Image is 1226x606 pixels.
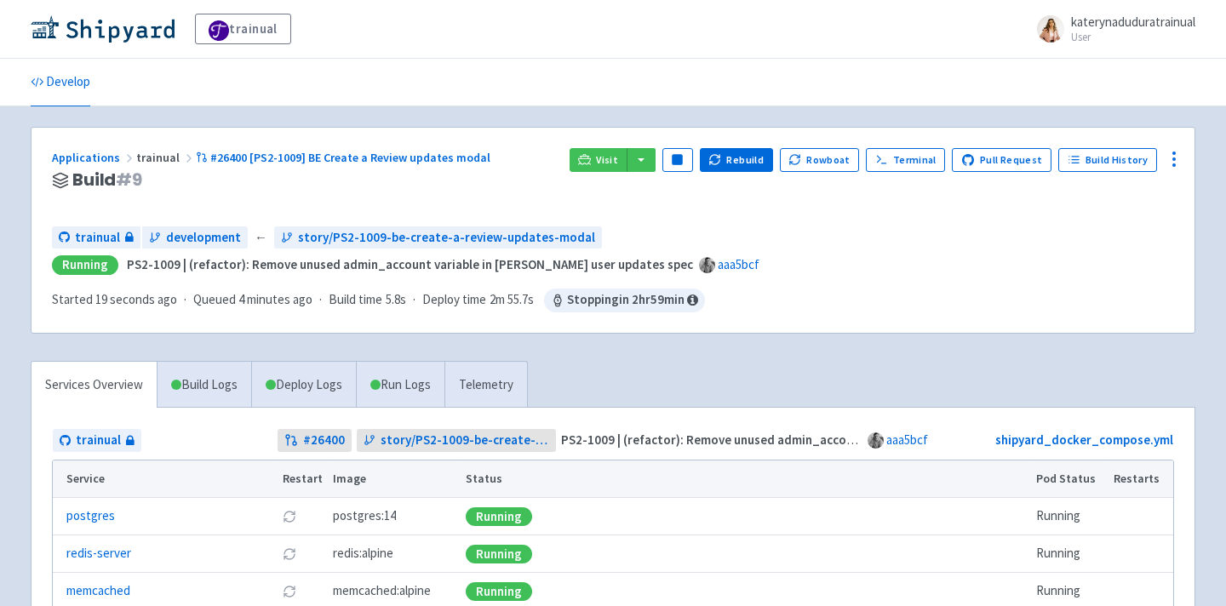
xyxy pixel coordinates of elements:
strong: # 26400 [303,431,345,450]
td: Running [1031,535,1109,573]
span: Deploy time [422,290,486,310]
img: Shipyard logo [31,15,175,43]
span: 2m 55.7s [490,290,534,310]
a: Terminal [866,148,945,172]
a: Applications [52,150,136,165]
a: story/PS2-1009-be-create-a-review-updates-modal [274,226,602,249]
span: 5.8s [386,290,406,310]
span: trainual [75,228,120,248]
a: Develop [31,59,90,106]
span: memcached:alpine [333,581,431,601]
div: Running [466,507,532,526]
td: Running [1031,498,1109,535]
span: trainual [76,431,121,450]
span: story/PS2-1009-be-create-a-review-updates-modal [298,228,595,248]
span: Build [72,170,142,190]
a: #26400 [278,429,352,452]
div: · · · [52,289,705,312]
span: postgres:14 [333,506,396,526]
span: # 9 [116,168,142,192]
a: redis-server [66,544,131,563]
div: Running [466,582,532,601]
span: Stopping in 2 hr 59 min [544,289,705,312]
span: Queued [193,291,312,307]
span: ← [255,228,267,248]
a: shipyard_docker_compose.yml [995,432,1173,448]
a: aaa5bcf [886,432,928,448]
a: postgres [66,506,115,526]
button: Restart pod [283,585,296,598]
th: Image [328,460,461,498]
a: trainual [52,226,140,249]
button: Restart pod [283,547,296,561]
a: trainual [195,14,291,44]
a: development [142,226,248,249]
a: Pull Request [952,148,1051,172]
button: Restart pod [283,510,296,523]
th: Restart [277,460,328,498]
strong: PS2-1009 | (refactor): Remove unused admin_account variable in [PERSON_NAME] user updates spec [561,432,1127,448]
time: 19 seconds ago [95,291,177,307]
span: redis:alpine [333,544,393,563]
a: Visit [570,148,627,172]
span: Build time [329,290,382,310]
span: katerynaduduratrainual [1071,14,1195,30]
a: Deploy Logs [251,362,356,409]
a: #26400 [PS2-1009] BE Create a Review updates modal [196,150,493,165]
th: Restarts [1109,460,1173,498]
a: aaa5bcf [718,256,759,272]
div: Running [52,255,118,275]
span: development [166,228,241,248]
div: Running [466,545,532,563]
a: Build Logs [158,362,251,409]
a: katerynaduduratrainual User [1027,15,1195,43]
span: Started [52,291,177,307]
a: Run Logs [356,362,444,409]
th: Pod Status [1031,460,1109,498]
button: Pause [662,148,693,172]
button: Rebuild [700,148,773,172]
span: Visit [596,153,618,167]
a: trainual [53,429,141,452]
a: story/PS2-1009-be-create-a-review-updates-modal [357,429,557,452]
a: Services Overview [32,362,157,409]
a: Telemetry [444,362,527,409]
span: story/PS2-1009-be-create-a-review-updates-modal [381,431,550,450]
th: Status [461,460,1031,498]
strong: PS2-1009 | (refactor): Remove unused admin_account variable in [PERSON_NAME] user updates spec [127,256,693,272]
a: Build History [1058,148,1157,172]
time: 4 minutes ago [238,291,312,307]
a: memcached [66,581,130,601]
span: trainual [136,150,196,165]
th: Service [53,460,277,498]
small: User [1071,31,1195,43]
button: Rowboat [780,148,860,172]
